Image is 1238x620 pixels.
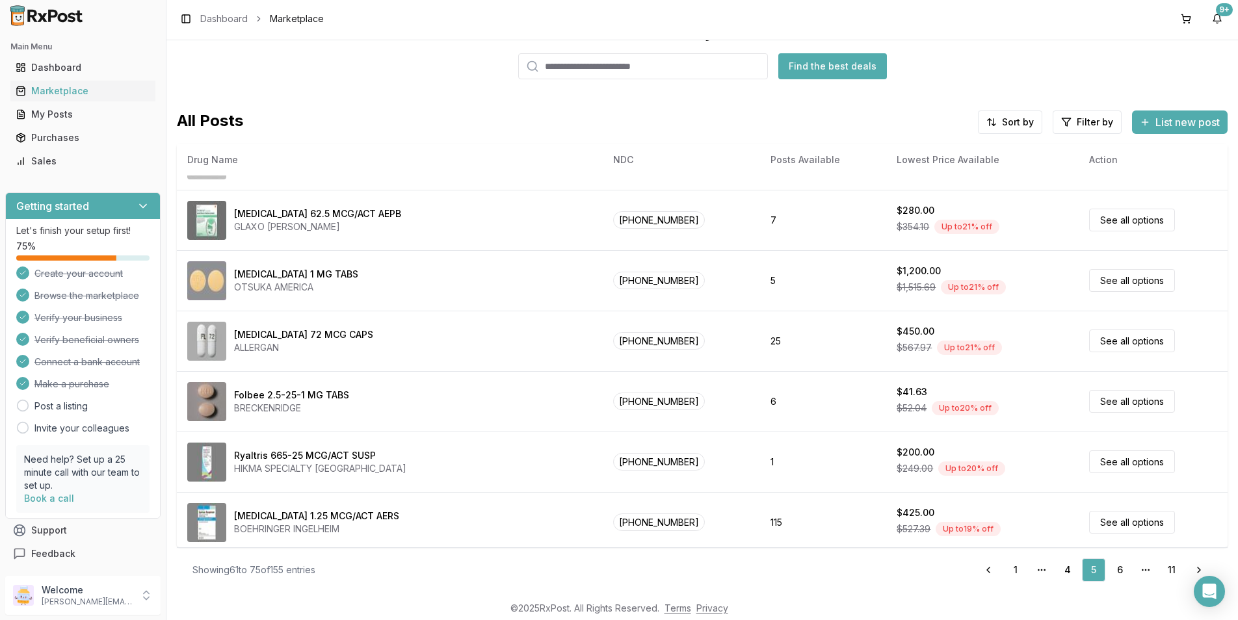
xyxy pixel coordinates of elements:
div: Up to 20 % off [938,461,1005,476]
span: [PHONE_NUMBER] [613,211,705,229]
span: [PHONE_NUMBER] [613,513,705,531]
nav: pagination [975,558,1212,582]
span: [PHONE_NUMBER] [613,272,705,289]
nav: breadcrumb [200,12,324,25]
div: OTSUKA AMERICA [234,281,358,294]
button: Sort by [978,110,1042,134]
button: Find the best deals [778,53,887,79]
a: See all options [1089,450,1175,473]
button: Dashboard [5,57,161,78]
th: NDC [603,144,760,175]
img: Spiriva Respimat 1.25 MCG/ACT AERS [187,503,226,542]
div: Open Intercom Messenger [1194,576,1225,607]
div: Up to 21 % off [937,341,1002,355]
div: Up to 21 % off [934,220,999,234]
td: 1 [760,432,886,492]
th: Action [1079,144,1228,175]
h2: Main Menu [10,42,155,52]
span: [PHONE_NUMBER] [613,332,705,350]
span: Feedback [31,547,75,560]
div: [MEDICAL_DATA] 62.5 MCG/ACT AEPB [234,207,401,220]
div: Dashboard [16,61,150,74]
td: 7 [760,190,886,250]
button: Feedback [5,542,161,565]
span: $52.04 [897,402,927,415]
div: $200.00 [897,446,934,459]
img: Incruse Ellipta 62.5 MCG/ACT AEPB [187,201,226,240]
div: $41.63 [897,385,927,398]
img: RxPost Logo [5,5,88,26]
div: 9+ [1216,3,1233,16]
div: GLAXO [PERSON_NAME] [234,220,401,233]
span: $567.97 [897,341,932,354]
span: All Posts [177,110,243,134]
div: Ryaltris 665-25 MCG/ACT SUSP [234,449,376,462]
td: 25 [760,311,886,371]
span: Filter by [1077,116,1113,129]
div: Up to 19 % off [936,522,1001,536]
img: Folbee 2.5-25-1 MG TABS [187,382,226,421]
div: Folbee 2.5-25-1 MG TABS [234,389,349,402]
span: $527.39 [897,523,930,536]
span: Marketplace [270,12,324,25]
span: Verify beneficial owners [34,333,139,346]
span: [PHONE_NUMBER] [613,393,705,410]
a: My Posts [10,103,155,126]
th: Drug Name [177,144,603,175]
button: Sales [5,151,161,172]
a: 6 [1108,558,1131,582]
div: BOEHRINGER INGELHEIM [234,523,399,536]
div: Sales [16,155,150,168]
a: See all options [1089,390,1175,413]
a: 5 [1082,558,1105,582]
a: Purchases [10,126,155,149]
a: 1 [1004,558,1027,582]
button: Support [5,519,161,542]
button: Filter by [1053,110,1122,134]
div: Up to 20 % off [932,401,999,415]
img: Rexulti 1 MG TABS [187,261,226,300]
span: Connect a bank account [34,355,140,368]
a: See all options [1089,511,1175,534]
div: HIKMA SPECIALTY [GEOGRAPHIC_DATA] [234,462,406,475]
a: Post a listing [34,400,88,413]
span: $354.10 [897,220,929,233]
th: Posts Available [760,144,886,175]
div: Showing 61 to 75 of 155 entries [192,563,315,576]
a: Go to next page [1186,558,1212,582]
button: My Posts [5,104,161,125]
div: My Posts [16,108,150,121]
a: See all options [1089,329,1175,352]
h3: Getting started [16,198,89,214]
button: Purchases [5,127,161,148]
a: 11 [1160,558,1183,582]
span: Browse the marketplace [34,289,139,302]
span: $1,515.69 [897,281,936,294]
a: Invite your colleagues [34,422,129,435]
td: 115 [760,492,886,552]
a: Sales [10,149,155,173]
div: [MEDICAL_DATA] 1 MG TABS [234,268,358,281]
a: Terms [665,602,691,614]
img: User avatar [13,585,34,606]
a: Go to previous page [975,558,1001,582]
a: See all options [1089,269,1175,292]
a: Marketplace [10,79,155,103]
span: Make a purchase [34,378,109,391]
div: [MEDICAL_DATA] 1.25 MCG/ACT AERS [234,510,399,523]
a: See all options [1089,209,1175,231]
span: Sort by [1002,116,1034,129]
button: Marketplace [5,81,161,101]
img: Ryaltris 665-25 MCG/ACT SUSP [187,443,226,482]
img: Linzess 72 MCG CAPS [187,322,226,361]
div: Up to 21 % off [941,280,1006,294]
span: Verify your business [34,311,122,324]
td: 6 [760,371,886,432]
div: $450.00 [897,325,934,338]
a: List new post [1132,117,1228,130]
span: Create your account [34,267,123,280]
p: [PERSON_NAME][EMAIL_ADDRESS][DOMAIN_NAME] [42,597,132,607]
p: Need help? Set up a 25 minute call with our team to set up. [24,453,142,492]
div: $280.00 [897,204,934,217]
a: Book a call [24,493,74,504]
